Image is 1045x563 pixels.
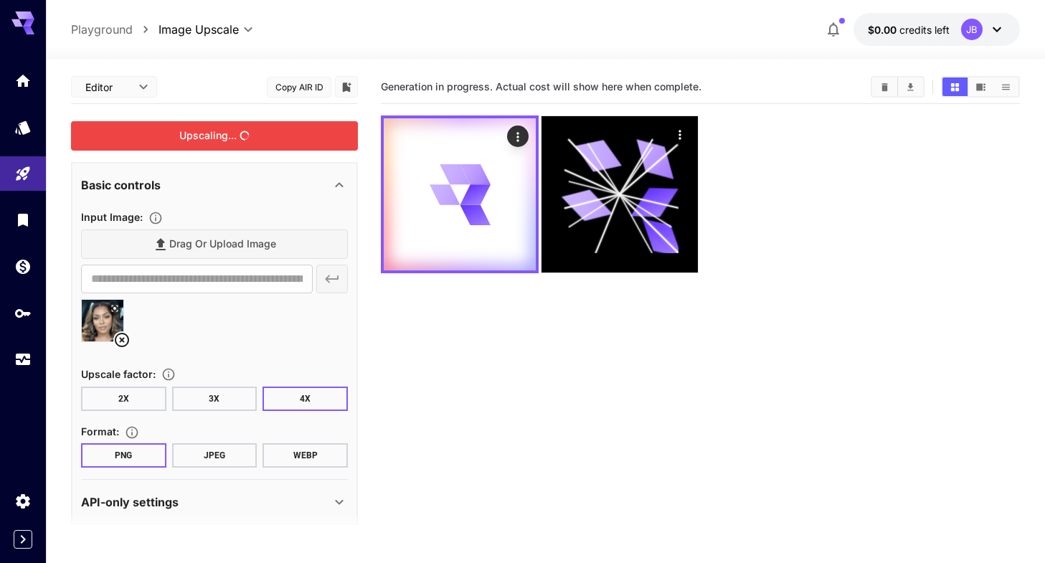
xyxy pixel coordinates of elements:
[941,76,1020,98] div: Show images in grid viewShow images in video viewShow images in list view
[14,492,32,510] div: Settings
[961,19,983,40] div: JB
[14,304,32,322] div: API Keys
[868,24,899,36] span: $0.00
[81,168,348,202] div: Basic controls
[871,76,925,98] div: Clear ImagesDownload All
[172,387,257,411] button: 3X
[14,118,32,136] div: Models
[267,77,331,98] button: Copy AIR ID
[868,22,950,37] div: $0.00
[14,351,32,369] div: Usage
[942,77,968,96] button: Show images in grid view
[899,24,950,36] span: credits left
[81,493,179,511] p: API-only settings
[898,77,923,96] button: Download All
[81,443,166,468] button: PNG
[968,77,993,96] button: Show images in video view
[973,494,1045,563] iframe: Chat Widget
[81,211,143,223] span: Input Image :
[381,80,701,93] span: Generation in progress. Actual cost will show here when complete.
[119,425,145,440] button: Choose the file format for the output image.
[81,425,119,437] span: Format :
[507,126,529,147] div: Actions
[263,387,348,411] button: 4X
[71,21,159,38] nav: breadcrumb
[14,72,32,90] div: Home
[81,176,161,194] p: Basic controls
[14,530,32,549] button: Expand sidebar
[81,387,166,411] button: 2X
[854,13,1020,46] button: $0.00JB
[81,485,348,519] div: API-only settings
[85,80,130,95] span: Editor
[81,368,156,380] span: Upscale factor :
[14,257,32,275] div: Wallet
[670,123,691,145] div: Actions
[993,77,1018,96] button: Show images in list view
[172,443,257,468] button: JPEG
[71,21,133,38] a: Playground
[159,21,239,38] span: Image Upscale
[143,211,169,225] button: Specifies the input image to be processed.
[872,77,897,96] button: Clear Images
[14,165,32,183] div: Playground
[14,211,32,229] div: Library
[340,78,353,95] button: Add to library
[156,367,181,382] button: Choose the level of upscaling to be performed on the image.
[263,443,348,468] button: WEBP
